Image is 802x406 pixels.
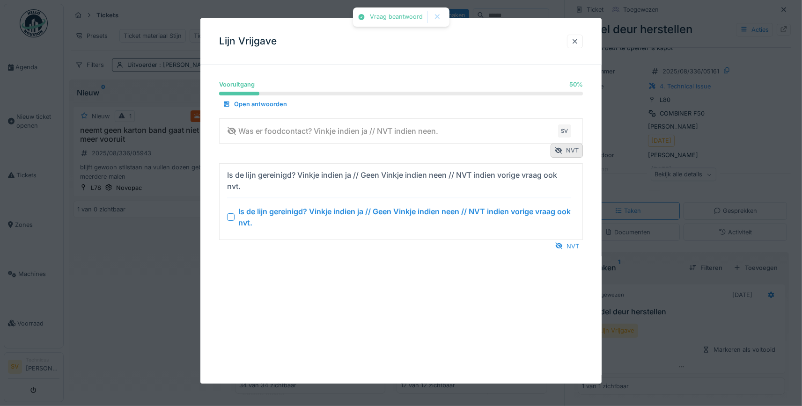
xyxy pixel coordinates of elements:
div: Was er foodcontact? Vinkje indien ja // NVT indien neen. [227,125,438,137]
progress: 50 % [219,92,583,95]
div: 50 % [569,80,583,89]
summary: Was er foodcontact? Vinkje indien ja // NVT indien neen.SV [223,123,579,140]
div: Vooruitgang [219,80,255,89]
div: SV [558,124,571,138]
div: NVT [552,240,583,253]
div: Open antwoorden [219,98,291,110]
div: Is de lijn gereinigd? Vinkje indien ja // Geen Vinkje indien neen // NVT indien vorige vraag ook ... [227,169,567,192]
summary: Is de lijn gereinigd? Vinkje indien ja // Geen Vinkje indien neen // NVT indien vorige vraag ook ... [223,167,579,236]
h3: Lijn Vrijgave [219,36,277,47]
div: NVT [551,144,583,157]
div: Is de lijn gereinigd? Vinkje indien ja // Geen Vinkje indien neen // NVT indien vorige vraag ook ... [238,206,571,228]
div: Vraag beantwoord [370,13,423,21]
